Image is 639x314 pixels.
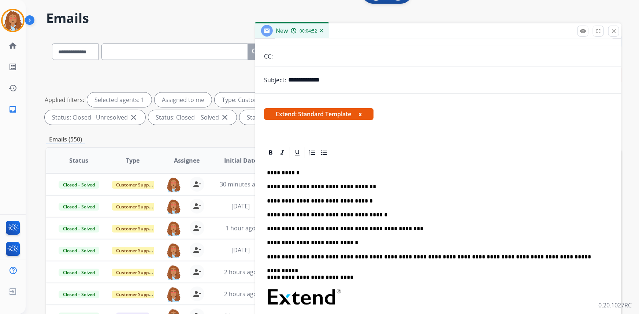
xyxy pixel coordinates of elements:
[46,11,621,26] h2: Emails
[193,268,201,276] mat-icon: person_remove
[174,156,200,165] span: Assignee
[112,181,159,189] span: Customer Support
[8,105,17,114] mat-icon: inbox
[276,27,288,35] span: New
[112,291,159,298] span: Customer Support
[264,76,286,84] p: Subject:
[112,225,159,232] span: Customer Support
[155,92,212,107] div: Assigned to me
[112,269,159,276] span: Customer Support
[580,28,586,34] mat-icon: remove_red_eye
[8,41,17,50] mat-icon: home
[224,290,257,298] span: 2 hours ago
[166,221,181,236] img: agent-avatar
[193,290,201,298] mat-icon: person_remove
[8,63,17,71] mat-icon: list_alt
[59,181,99,189] span: Closed – Solved
[224,268,257,276] span: 2 hours ago
[358,110,362,118] button: x
[148,110,237,125] div: Status: Closed – Solved
[307,147,318,158] div: Ordered List
[220,180,262,188] span: 30 minutes ago
[59,225,99,232] span: Closed – Solved
[292,147,303,158] div: Underline
[224,156,257,165] span: Initial Date
[59,269,99,276] span: Closed – Solved
[220,113,229,122] mat-icon: close
[126,156,140,165] span: Type
[129,113,138,122] mat-icon: close
[215,92,307,107] div: Type: Customer Support
[595,28,602,34] mat-icon: fullscreen
[231,246,250,254] span: [DATE]
[193,202,201,211] mat-icon: person_remove
[264,108,374,120] span: Extend: Standard Template
[59,291,99,298] span: Closed – Solved
[59,203,99,211] span: Closed – Solved
[193,180,201,189] mat-icon: person_remove
[193,224,201,232] mat-icon: person_remove
[226,224,256,232] span: 1 hour ago
[59,247,99,254] span: Closed – Solved
[8,84,17,92] mat-icon: history
[264,52,273,61] p: CC:
[3,10,23,31] img: avatar
[112,203,159,211] span: Customer Support
[45,110,145,125] div: Status: Closed - Unresolved
[166,287,181,302] img: agent-avatar
[166,199,181,214] img: agent-avatar
[112,247,159,254] span: Customer Support
[87,92,152,107] div: Selected agents: 1
[46,135,85,144] p: Emails (550)
[193,246,201,254] mat-icon: person_remove
[45,95,84,104] p: Applied filters:
[166,177,181,192] img: agent-avatar
[166,265,181,280] img: agent-avatar
[277,147,288,158] div: Italic
[239,110,361,125] div: Status: Closed – Merchant Transfer
[610,28,617,34] mat-icon: close
[300,28,317,34] span: 00:04:52
[69,156,88,165] span: Status
[598,301,632,310] p: 0.20.1027RC
[231,202,250,210] span: [DATE]
[319,147,330,158] div: Bullet List
[251,48,260,56] mat-icon: search
[265,147,276,158] div: Bold
[166,243,181,258] img: agent-avatar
